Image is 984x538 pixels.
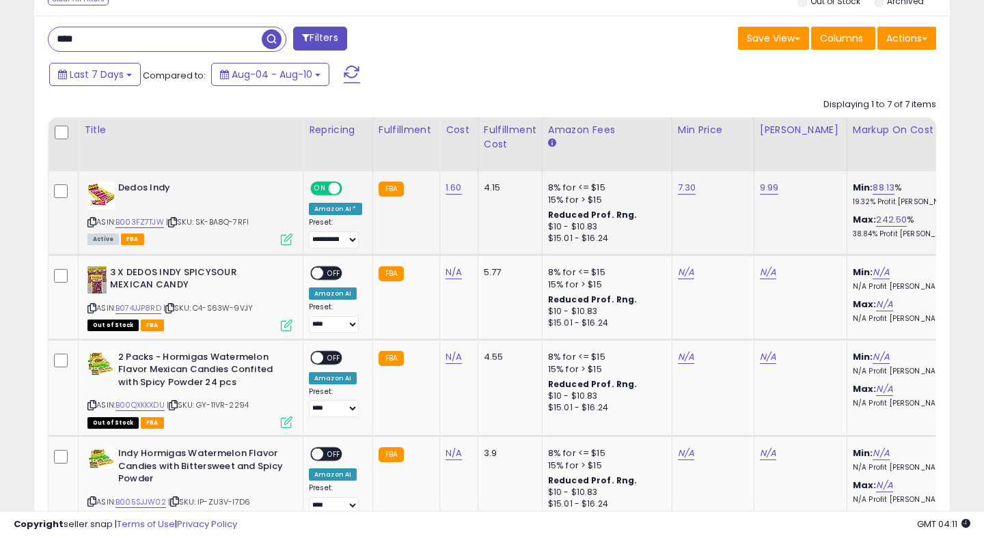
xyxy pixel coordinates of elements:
a: Privacy Policy [177,518,237,530]
span: | SKU: IP-ZU3V-I7D6 [168,496,250,507]
span: 2025-08-18 04:11 GMT [917,518,970,530]
b: Max: [853,479,877,492]
a: 9.99 [760,181,779,195]
div: $15.01 - $16.24 [548,233,661,244]
div: 8% for <= $15 [548,351,661,363]
p: N/A Profit [PERSON_NAME] [853,314,966,324]
span: OFF [323,352,345,363]
b: Max: [853,213,877,226]
span: FBA [141,320,164,331]
div: 8% for <= $15 [548,182,661,194]
div: Min Price [678,123,748,137]
strong: Copyright [14,518,64,530]
b: Max: [853,298,877,311]
span: Compared to: [143,69,206,82]
img: 51zk6pTeXoL._SL40_.jpg [87,351,115,376]
span: OFF [340,183,362,195]
div: 4.15 [484,182,532,194]
div: Preset: [309,302,362,333]
div: $10 - $10.83 [548,221,661,233]
a: 7.30 [678,181,696,195]
b: Reduced Prof. Rng. [548,294,638,305]
span: | SKU: SK-BA8Q-7RFI [166,216,249,227]
button: Filters [293,27,346,51]
th: The percentage added to the cost of goods (COGS) that forms the calculator for Min & Max prices. [847,117,976,171]
div: Preset: [309,483,362,514]
img: 51UmUv1VXXL._SL40_.jpg [87,447,115,468]
a: N/A [678,447,694,460]
a: N/A [446,266,462,279]
p: 19.32% Profit [PERSON_NAME] [853,197,966,207]
a: B074JJP8RD [115,302,161,314]
div: Markup on Cost [853,123,971,137]
b: Dedos Indy [118,182,284,198]
div: Preset: [309,387,362,418]
a: N/A [760,350,776,364]
b: 3 X DEDOS INDY SPICYSOUR MEXICAN CANDY [110,266,276,295]
span: ON [312,183,329,195]
p: N/A Profit [PERSON_NAME] [853,463,966,472]
div: 8% for <= $15 [548,266,661,279]
a: N/A [760,266,776,279]
b: Reduced Prof. Rng. [548,209,638,221]
b: 2 Packs - Hormigas Watermelon Flavor Mexican Candies Confited with Spicy Powder 24 pcs [118,351,284,393]
div: Fulfillment [379,123,434,137]
a: N/A [678,350,694,364]
p: N/A Profit [PERSON_NAME] [853,367,966,376]
b: Reduced Prof. Rng. [548,475,638,486]
div: 15% for > $15 [548,363,661,376]
a: N/A [876,382,892,396]
div: $15.01 - $16.24 [548,317,661,329]
a: N/A [760,447,776,460]
b: Min: [853,447,873,459]
a: N/A [446,447,462,460]
div: Cost [446,123,472,137]
b: Min: [853,350,873,363]
div: $10 - $10.83 [548,391,661,402]
span: OFF [323,267,345,279]
span: Aug-04 - Aug-10 [232,68,312,81]
div: Repricing [309,123,367,137]
small: FBA [379,447,404,462]
div: Amazon Fees [548,123,666,137]
div: Displaying 1 to 7 of 7 items [823,98,936,111]
span: | SKU: C4-S63W-9VJY [163,302,253,313]
div: % [853,182,966,207]
div: 8% for <= $15 [548,447,661,459]
span: All listings that are currently out of stock and unavailable for purchase on Amazon [87,417,139,429]
small: FBA [379,351,404,366]
div: ASIN: [87,351,292,427]
b: Min: [853,181,873,194]
div: Title [84,123,297,137]
span: OFF [323,449,345,460]
span: | SKU: GY-11VR-2294 [167,399,249,410]
div: 3.9 [484,447,532,459]
p: N/A Profit [PERSON_NAME] [853,399,966,408]
a: N/A [446,350,462,364]
span: FBA [141,417,164,429]
div: Amazon AI [309,468,357,481]
b: Max: [853,382,877,395]
div: Fulfillment Cost [484,123,536,152]
small: FBA [379,182,404,197]
b: Min: [853,266,873,279]
div: $10 - $10.83 [548,487,661,498]
span: Last 7 Days [70,68,124,81]
a: Terms of Use [117,518,175,530]
img: 51GhBQqWjzL._SL40_.jpg [87,266,107,294]
div: 15% for > $15 [548,459,661,472]
a: 1.60 [446,181,462,195]
img: 51VADesePvL._SL40_.jpg [87,182,115,209]
span: All listings that are currently out of stock and unavailable for purchase on Amazon [87,320,139,331]
b: Indy Hormigas Watermelon Flavor Candies with Bittersweet and Spicy Powder [118,447,284,489]
a: 242.50 [876,213,907,227]
a: N/A [876,298,892,311]
div: % [853,214,966,239]
div: Preset: [309,218,362,249]
span: Columns [820,31,863,45]
p: N/A Profit [PERSON_NAME] [853,495,966,505]
div: 15% for > $15 [548,194,661,206]
div: 4.55 [484,351,532,363]
div: Amazon AI [309,372,357,384]
div: Amazon AI [309,287,357,300]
